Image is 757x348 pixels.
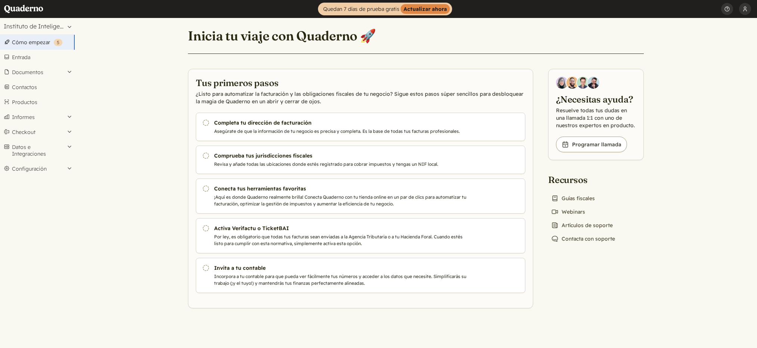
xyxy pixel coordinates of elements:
[587,77,599,89] img: Javier Rubio, DevRel at Quaderno
[548,174,618,186] h2: Recursos
[196,113,525,141] a: Completa tu dirección de facturación Asegúrate de que la información de tu negocio es precisa y c...
[548,220,616,231] a: Artículos de soporte
[556,77,568,89] img: Diana Carrasco, Account Executive at Quaderno
[196,90,525,105] p: ¿Listo para automatizar la facturación y las obligaciones fiscales de tu negocio? Sigue estos pas...
[556,137,627,152] a: Programar llamada
[214,264,469,272] h3: Invita a tu contable
[214,273,469,287] p: Incorpora a tu contable para que pueda ver fácilmente tus números y acceder a los datos que neces...
[214,233,469,247] p: Por ley, es obligatorio que todas tus facturas sean enviadas a la Agencia Tributaria o a tu Hacie...
[318,3,452,15] a: Quedan 7 días de prueba gratisActualizar ahora
[548,233,618,244] a: Contacta con soporte
[214,161,469,168] p: Revisa y añade todas las ubicaciones donde estés registrado para cobrar impuestos y tengas un NIF...
[214,128,469,135] p: Asegúrate de que la información de tu negocio es precisa y completa. Es la base de todas tus fact...
[214,185,469,192] h3: Conecta tus herramientas favoritas
[401,4,450,14] strong: Actualizar ahora
[566,77,578,89] img: Jairo Fumero, Account Executive at Quaderno
[196,218,525,253] a: Activa Verifactu o TicketBAI Por ley, es obligatorio que todas tus facturas sean enviadas a la Ag...
[196,258,525,293] a: Invita a tu contable Incorpora a tu contable para que pueda ver fácilmente tus números y acceder ...
[214,225,469,232] h3: Activa Verifactu o TicketBAI
[556,107,636,129] p: Resuelve todas tus dudas en una llamada 1:1 con uno de nuestros expertos en producto.
[577,77,589,89] img: Ivo Oltmans, Business Developer at Quaderno
[196,178,525,214] a: Conecta tus herramientas favoritas ¡Aquí es donde Quaderno realmente brilla! Conecta Quaderno con...
[548,193,598,204] a: Guías fiscales
[188,28,376,44] h1: Inicia tu viaje con Quaderno 🚀
[548,207,588,217] a: Webinars
[196,146,525,174] a: Comprueba tus jurisdicciones fiscales Revisa y añade todas las ubicaciones donde estés registrado...
[556,93,636,105] h2: ¿Necesitas ayuda?
[214,119,469,126] h3: Completa tu dirección de facturación
[57,40,59,45] span: 5
[214,152,469,159] h3: Comprueba tus jurisdicciones fiscales
[214,194,469,207] p: ¡Aquí es donde Quaderno realmente brilla! Conecta Quaderno con tu tienda online en un par de clic...
[196,77,525,89] h2: Tus primeros pasos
